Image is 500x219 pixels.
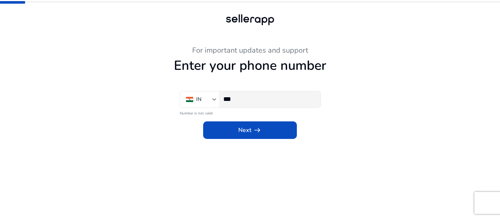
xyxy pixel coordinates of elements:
[196,95,201,103] div: IN
[49,58,451,73] h1: Enter your phone number
[238,126,262,135] span: Next
[180,109,320,116] mat-error: Number is not valid
[253,126,262,135] span: arrow_right_alt
[203,121,297,139] button: Nextarrow_right_alt
[49,46,451,55] h3: For important updates and support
